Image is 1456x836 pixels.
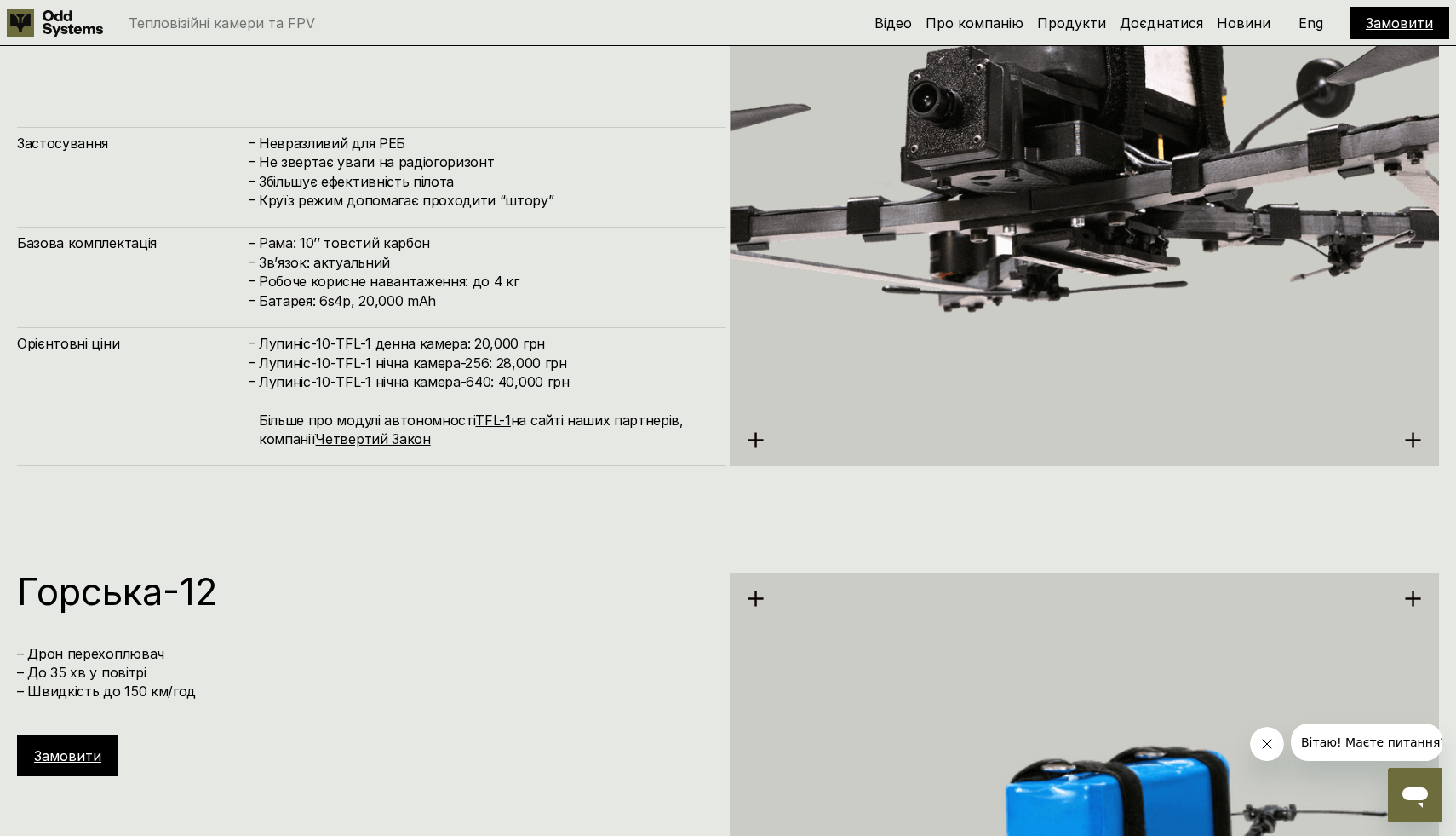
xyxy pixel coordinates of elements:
h4: – [249,271,255,290]
h4: – [249,333,255,352]
p: Тепловізійні камери та FPV [129,16,315,30]
h4: – [249,252,255,271]
iframe: Кнопка запуска окна обмена сообщениями [1388,768,1442,822]
h4: – [249,291,255,309]
iframe: Закрыть сообщение [1250,727,1284,761]
p: Eng [1298,16,1323,30]
h4: Не звертає уваги на радіогоризонт [259,153,709,171]
h4: Рама: 10’’ товстий карбон [259,234,709,252]
a: Замовити [34,747,101,764]
h4: Збільшує ефективність пілота [259,172,709,191]
a: Доєднатися [1120,14,1203,32]
a: Новини [1217,14,1270,32]
h4: Лупиніс-10-TFL-1 нічна камера-640: 40,000 грн Більше про модулі автономності на сайті наших партн... [259,372,709,449]
h4: – [249,133,255,152]
a: Четвертий Закон [315,430,430,447]
h4: Робоче корисне навантаження: до 4 кг [259,272,709,291]
h4: – [249,372,255,390]
h4: – [249,352,255,371]
iframe: Сообщение от компании [1291,724,1442,761]
h4: Батарея: 6s4p, 20,000 mAh [259,291,709,310]
a: Продукти [1037,14,1106,32]
h4: Невразливий для РЕБ [259,134,709,153]
h4: Застосування [17,134,247,153]
h4: Орієнтовні ціни [17,334,247,353]
h4: Лупиніс-10-TFL-1 нічна камера-256: 28,000 грн [259,354,709,372]
h4: – [249,190,255,209]
span: Вітаю! Маєте питання? [10,12,156,26]
h1: Горська-12 [17,573,709,610]
h4: – [249,171,255,190]
h4: – Дрон перехоплювач – До 35 хв у повітрі – Швидкість до 150 км/год [17,644,709,701]
h4: – [249,233,255,251]
h4: – [249,152,255,170]
h4: Зв’язок: актуальний [259,253,709,272]
a: Відео [874,14,912,32]
a: TFL-1 [475,412,510,429]
h4: Круїз режим допомагає проходити “штору” [259,191,709,210]
h4: Базова комплектація [17,234,247,252]
h4: Лупиніс-10-TFL-1 денна камера: 20,000 грн [259,334,709,353]
a: Замовити [1366,14,1433,32]
a: Про компанію [926,14,1023,32]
